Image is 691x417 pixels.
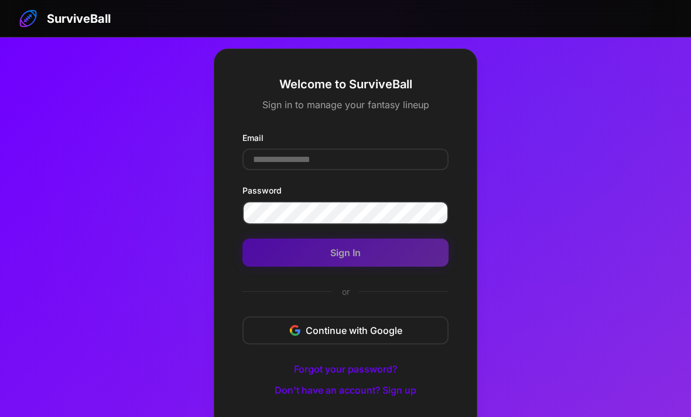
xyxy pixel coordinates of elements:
[242,184,449,197] label: Password
[242,77,449,92] h2: Welcome to SurviveBall
[242,239,449,267] button: Sign In
[19,9,37,28] img: SurviveBall
[285,359,406,380] button: Forgot your password?
[242,132,449,144] label: Email
[19,9,111,28] a: SurviveBall
[265,380,426,401] button: Don't have an account? Sign up
[242,316,449,344] button: Continue with Google
[333,285,359,298] span: or
[242,97,449,113] p: Sign in to manage your fantasy lineup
